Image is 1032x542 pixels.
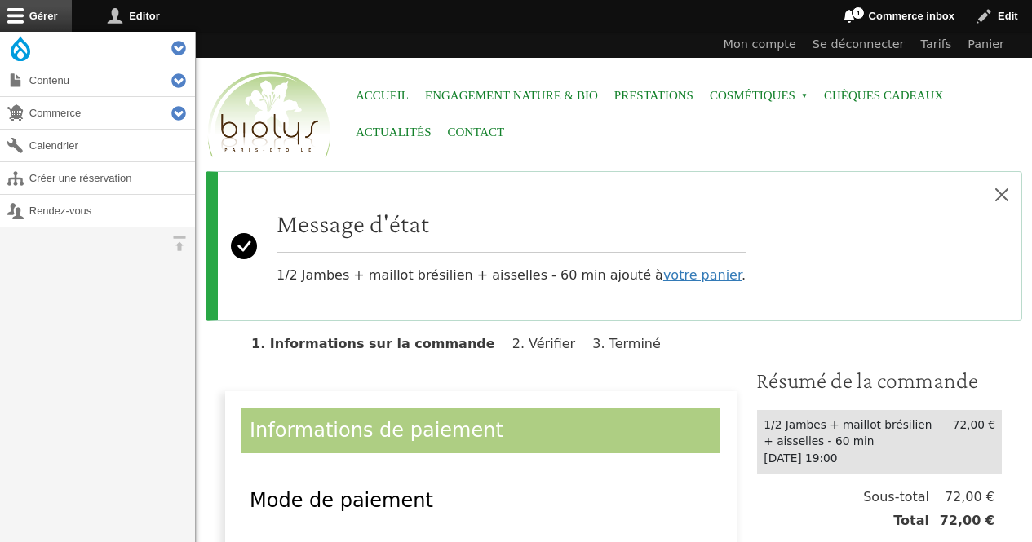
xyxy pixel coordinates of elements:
[893,511,929,531] span: Total
[448,114,505,151] a: Contact
[756,367,1003,394] h3: Résumé de la commande
[764,416,938,450] div: 1/2 Jambes + maillot brésilien + aisselles - 60 min
[425,77,598,114] a: Engagement Nature & Bio
[204,68,334,161] img: Accueil
[946,409,1002,474] td: 72,00 €
[804,32,913,58] a: Se déconnecter
[710,77,808,114] span: Cosmétiques
[959,32,1012,58] a: Panier
[614,77,693,114] a: Prestations
[764,452,837,465] time: [DATE] 19:00
[824,77,943,114] a: Chèques cadeaux
[196,32,1032,171] header: Entête du site
[251,336,508,351] li: Informations sur la commande
[982,172,1021,218] button: Close
[250,419,503,442] span: Informations de paiement
[852,7,865,20] span: 1
[356,114,432,151] a: Actualités
[206,171,1022,321] div: Message d'état
[929,487,994,507] span: 72,00 €
[592,336,674,351] li: Terminé
[863,487,929,507] span: Sous-total
[663,267,742,283] a: votre panier
[801,93,808,99] span: »
[277,208,746,239] h2: Message d'état
[163,227,195,259] button: Orientation horizontale
[356,77,409,114] a: Accueil
[929,511,994,531] span: 72,00 €
[715,32,804,58] a: Mon compte
[913,32,960,58] a: Tarifs
[250,489,433,512] span: Mode de paiement
[231,185,257,307] svg: Success:
[512,336,588,351] li: Vérifier
[277,208,746,285] div: 1/2 Jambes + maillot brésilien + aisselles - 60 min ajouté à .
